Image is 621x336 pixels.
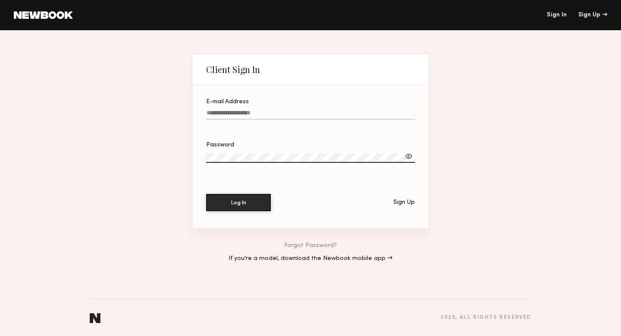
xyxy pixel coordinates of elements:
input: Password [206,153,415,163]
div: Password [206,142,415,148]
div: 2025 , all rights reserved [440,315,531,320]
input: E-mail Address [206,110,415,120]
a: If you’re a model, download the Newbook mobile app → [229,256,392,262]
div: Sign Up [393,200,415,206]
a: Sign In [547,12,567,18]
div: Sign Up [578,12,607,18]
button: Log In [206,194,271,211]
div: E-mail Address [206,99,415,105]
a: Forgot Password? [284,243,337,249]
div: Client Sign In [206,64,260,75]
